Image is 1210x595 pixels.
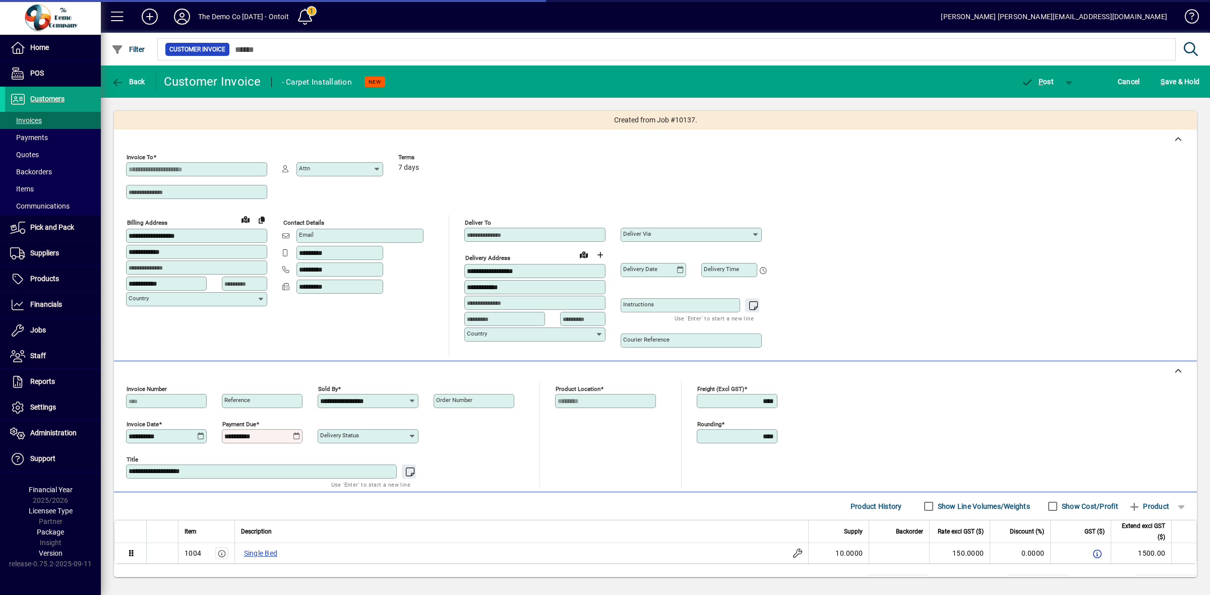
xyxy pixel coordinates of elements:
div: 150.0000 [936,548,984,558]
a: Settings [5,395,101,420]
a: Support [5,446,101,472]
span: Back [111,78,145,86]
span: Settings [30,403,56,411]
a: Administration [5,421,101,446]
td: 0.0000 [990,543,1050,563]
button: Add product line item [1123,497,1174,515]
td: Freight (excl GST) [937,575,1007,587]
span: Quotes [10,151,39,159]
span: POS [30,69,44,77]
div: The Demo Co [DATE] - Ontoit [198,9,289,25]
span: Cancel [1118,74,1140,90]
span: NEW [369,79,381,85]
a: Home [5,35,101,60]
a: Payments [5,129,101,146]
a: Suppliers [5,241,101,266]
a: View on map [576,246,592,262]
label: Single Bed [241,547,281,559]
span: Jobs [30,326,46,334]
td: 1500.00 [1136,575,1197,587]
span: Items [10,185,34,193]
div: Customer Invoice [164,74,261,90]
a: Knowledge Base [1177,2,1197,35]
mat-label: Payment due [222,421,256,428]
span: Customer Invoice [169,44,225,54]
mat-label: Rounding [697,421,721,428]
button: Back [109,73,148,91]
td: 0.00 [1007,575,1068,587]
mat-hint: Use 'Enter' to start a new line [331,479,410,490]
mat-label: Delivery status [320,432,359,439]
mat-label: Sold by [318,385,338,392]
span: Licensee Type [29,507,73,515]
span: Suppliers [30,249,59,257]
button: Post [1016,73,1059,91]
a: Invoices [5,112,101,129]
mat-label: Product location [556,385,600,392]
span: P [1039,78,1043,86]
span: Rate excl GST ($) [938,526,984,537]
a: Reports [5,369,101,394]
span: Product History [851,498,902,514]
span: Payments [10,134,48,142]
span: S [1161,78,1165,86]
a: Items [5,180,101,197]
mat-label: Country [129,295,149,302]
button: Choose address [592,247,608,263]
span: Package [37,528,64,536]
a: Financials [5,292,101,317]
button: Cancel [1115,73,1142,91]
mat-label: Invoice date [127,421,159,428]
button: Save & Hold [1158,73,1202,91]
label: Show Line Volumes/Weights [936,501,1030,511]
span: Communications [10,202,70,210]
button: Filter [109,40,148,58]
span: Backorder [896,526,923,537]
a: POS [5,61,101,86]
a: Staff [5,344,101,369]
div: 1004 [185,548,201,558]
div: [PERSON_NAME] [PERSON_NAME][EMAIL_ADDRESS][DOMAIN_NAME] [941,9,1167,25]
a: Backorders [5,163,101,180]
td: 1500.00 [1111,543,1171,563]
span: 10.0000 [835,548,863,558]
mat-label: Deliver via [623,230,651,237]
span: ost [1021,78,1054,86]
span: 7 days [398,164,419,172]
span: Product [1128,498,1169,514]
span: Discount (%) [1010,526,1044,537]
span: Home [30,43,49,51]
mat-label: Deliver To [465,219,491,226]
td: GST exclusive [1076,575,1136,587]
label: Show Cost/Profit [1060,501,1118,511]
span: Reports [30,377,55,385]
span: Version [39,549,63,557]
mat-label: Invoice To [127,154,153,161]
span: Customers [30,95,65,103]
a: Pick and Pack [5,215,101,240]
a: Quotes [5,146,101,163]
span: Administration [30,429,77,437]
mat-label: Title [127,456,138,463]
span: Item [185,526,197,537]
span: Staff [30,352,46,360]
td: Total Volume [808,575,868,587]
a: Products [5,267,101,292]
span: Invoices [10,116,42,124]
span: GST ($) [1084,526,1105,537]
span: Backorders [10,168,52,176]
button: Profile [166,8,198,26]
span: Created from Job #10137. [614,115,697,125]
mat-label: Email [299,231,314,238]
span: Pick and Pack [30,223,74,231]
span: Support [30,454,55,462]
span: Filter [111,45,145,53]
a: View on map [237,211,254,227]
span: Supply [844,526,863,537]
a: Jobs [5,318,101,343]
span: Description [241,526,272,537]
mat-label: Freight (excl GST) [697,385,744,392]
span: Financial Year [29,486,73,494]
span: Financials [30,300,62,308]
button: Add [134,8,166,26]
